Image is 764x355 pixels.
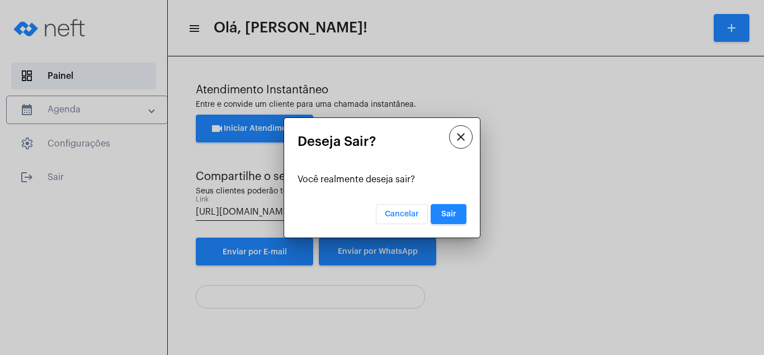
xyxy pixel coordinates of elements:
div: Você realmente deseja sair? [298,174,466,184]
span: Cancelar [385,210,419,218]
span: Sair [441,210,456,218]
button: Cancelar [376,204,428,224]
mat-icon: close [454,130,468,144]
mat-card-title: Deseja Sair? [298,134,466,149]
button: Sair [431,204,466,224]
